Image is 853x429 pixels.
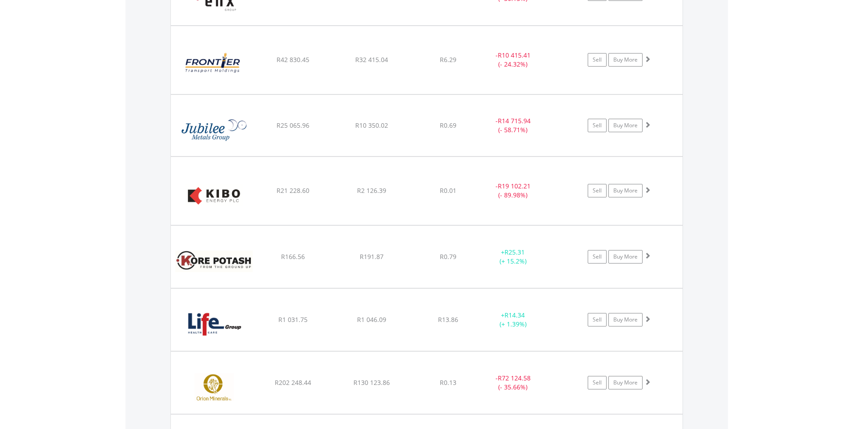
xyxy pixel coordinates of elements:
span: R0.01 [440,186,456,195]
img: EQU.ZA.JBL.png [175,106,253,154]
a: Sell [588,119,607,132]
a: Buy More [608,250,643,264]
span: R32 415.04 [355,55,388,64]
span: R202 248.44 [275,378,311,387]
a: Sell [588,53,607,67]
span: R42 830.45 [277,55,309,64]
div: - (- 35.66%) [479,374,547,392]
span: R25 065.96 [277,121,309,130]
span: R25.31 [505,248,525,256]
a: Buy More [608,184,643,197]
span: R191.87 [360,252,384,261]
span: R0.79 [440,252,456,261]
span: R1 031.75 [278,315,308,324]
span: R21 228.60 [277,186,309,195]
span: R166.56 [281,252,305,261]
a: Buy More [608,53,643,67]
a: Sell [588,250,607,264]
span: R10 415.41 [498,51,531,59]
div: - (- 89.98%) [479,182,547,200]
span: R10 350.02 [355,121,388,130]
span: R6.29 [440,55,456,64]
span: R130 123.86 [353,378,390,387]
a: Buy More [608,376,643,389]
span: R19 102.21 [498,182,531,190]
div: + (+ 15.2%) [479,248,547,266]
span: R72 124.58 [498,374,531,382]
div: - (- 58.71%) [479,116,547,134]
span: R0.69 [440,121,456,130]
a: Buy More [608,313,643,326]
span: R1 046.09 [357,315,386,324]
img: EQU.ZA.FTH.png [175,37,253,91]
span: R0.13 [440,378,456,387]
span: R2 126.39 [357,186,386,195]
img: EQU.ZA.KBO.png [175,168,253,222]
img: EQU.ZA.ORN.png [175,363,253,411]
span: R14 715.94 [498,116,531,125]
a: Sell [588,184,607,197]
span: R14.34 [505,311,525,319]
div: - (- 24.32%) [479,51,547,69]
img: EQU.ZA.LHC.png [175,300,253,349]
a: Buy More [608,119,643,132]
div: + (+ 1.39%) [479,311,547,329]
a: Sell [588,313,607,326]
a: Sell [588,376,607,389]
img: EQU.ZA.KP2.png [175,237,253,286]
span: R13.86 [438,315,458,324]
